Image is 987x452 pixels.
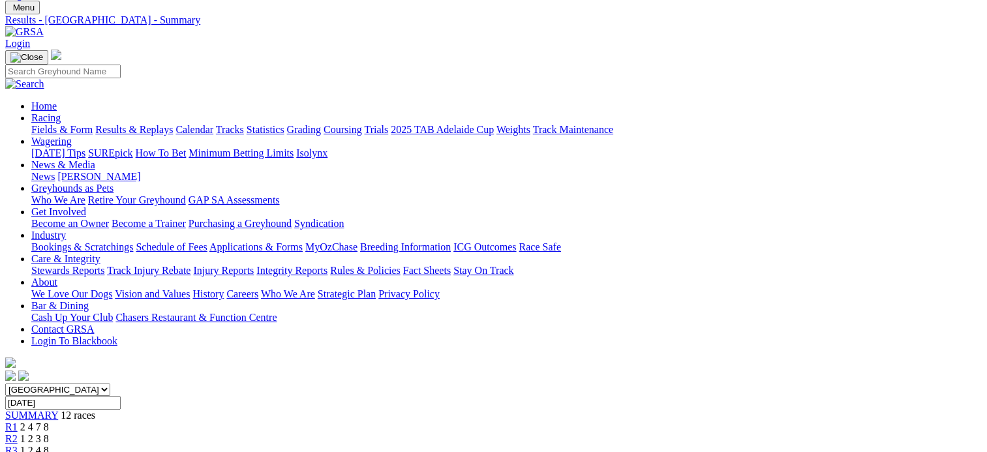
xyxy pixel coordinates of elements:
[31,312,113,323] a: Cash Up Your Club
[391,124,494,135] a: 2025 TAB Adelaide Cup
[318,288,376,299] a: Strategic Plan
[88,194,186,205] a: Retire Your Greyhound
[5,410,58,421] a: SUMMARY
[216,124,244,135] a: Tracks
[5,421,18,432] a: R1
[296,147,327,158] a: Isolynx
[20,433,49,444] span: 1 2 3 8
[31,265,982,277] div: Care & Integrity
[20,421,49,432] span: 2 4 7 8
[31,241,133,252] a: Bookings & Scratchings
[533,124,613,135] a: Track Maintenance
[31,277,57,288] a: About
[193,265,254,276] a: Injury Reports
[136,241,207,252] a: Schedule of Fees
[31,253,100,264] a: Care & Integrity
[88,147,132,158] a: SUREpick
[209,241,303,252] a: Applications & Forms
[5,26,44,38] img: GRSA
[10,52,43,63] img: Close
[31,218,982,230] div: Get Involved
[247,124,284,135] a: Statistics
[136,147,187,158] a: How To Bet
[5,50,48,65] button: Toggle navigation
[453,265,513,276] a: Stay On Track
[453,241,516,252] a: ICG Outcomes
[31,194,85,205] a: Who We Are
[31,171,982,183] div: News & Media
[31,100,57,112] a: Home
[18,370,29,381] img: twitter.svg
[294,218,344,229] a: Syndication
[31,206,86,217] a: Get Involved
[189,194,280,205] a: GAP SA Assessments
[5,65,121,78] input: Search
[31,300,89,311] a: Bar & Dining
[5,14,982,26] a: Results - [GEOGRAPHIC_DATA] - Summary
[175,124,213,135] a: Calendar
[31,124,982,136] div: Racing
[13,3,35,12] span: Menu
[31,335,117,346] a: Login To Blackbook
[5,433,18,444] a: R2
[61,410,95,421] span: 12 races
[324,124,362,135] a: Coursing
[5,396,121,410] input: Select date
[31,147,85,158] a: [DATE] Tips
[31,124,93,135] a: Fields & Form
[31,147,982,159] div: Wagering
[115,312,277,323] a: Chasers Restaurant & Function Centre
[364,124,388,135] a: Trials
[57,171,140,182] a: [PERSON_NAME]
[31,194,982,206] div: Greyhounds as Pets
[189,147,294,158] a: Minimum Betting Limits
[5,357,16,368] img: logo-grsa-white.png
[305,241,357,252] a: MyOzChase
[31,171,55,182] a: News
[31,288,112,299] a: We Love Our Dogs
[378,288,440,299] a: Privacy Policy
[51,50,61,60] img: logo-grsa-white.png
[31,312,982,324] div: Bar & Dining
[31,136,72,147] a: Wagering
[31,159,95,170] a: News & Media
[330,265,401,276] a: Rules & Policies
[403,265,451,276] a: Fact Sheets
[31,218,109,229] a: Become an Owner
[5,38,30,49] a: Login
[261,288,315,299] a: Who We Are
[31,230,66,241] a: Industry
[226,288,258,299] a: Careers
[256,265,327,276] a: Integrity Reports
[360,241,451,252] a: Breeding Information
[107,265,190,276] a: Track Injury Rebate
[519,241,560,252] a: Race Safe
[5,370,16,381] img: facebook.svg
[31,112,61,123] a: Racing
[496,124,530,135] a: Weights
[5,1,40,14] button: Toggle navigation
[31,265,104,276] a: Stewards Reports
[189,218,292,229] a: Purchasing a Greyhound
[287,124,321,135] a: Grading
[95,124,173,135] a: Results & Replays
[31,324,94,335] a: Contact GRSA
[31,241,982,253] div: Industry
[115,288,190,299] a: Vision and Values
[31,288,982,300] div: About
[112,218,186,229] a: Become a Trainer
[5,78,44,90] img: Search
[192,288,224,299] a: History
[31,183,114,194] a: Greyhounds as Pets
